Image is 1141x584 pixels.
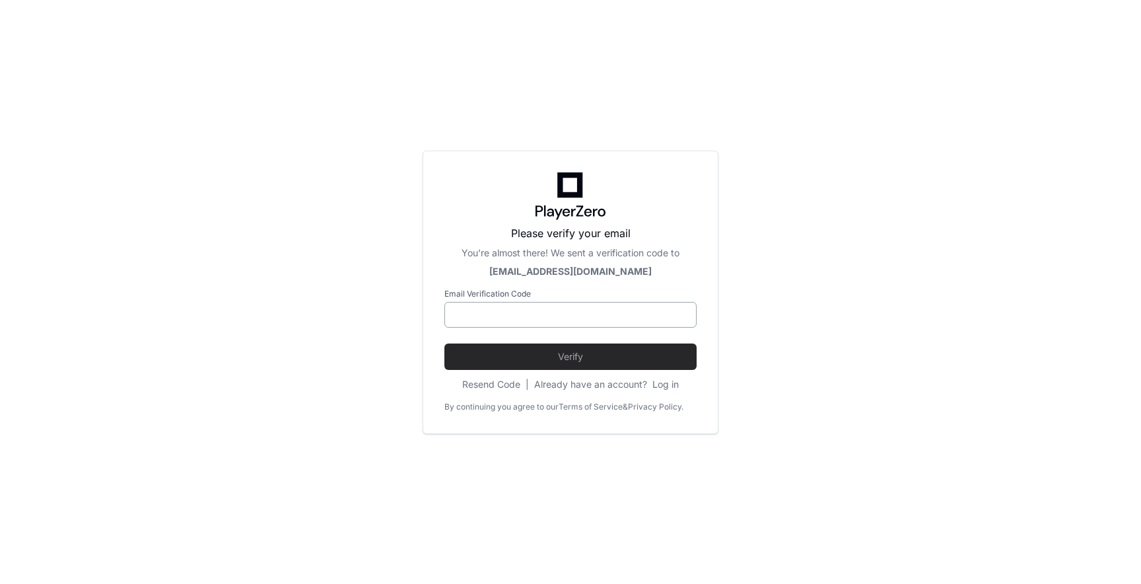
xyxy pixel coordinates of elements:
[444,289,697,299] label: Email Verification Code
[444,350,697,363] span: Verify
[444,344,697,370] button: Verify
[444,265,697,278] div: [EMAIL_ADDRESS][DOMAIN_NAME]
[462,378,520,391] button: Resend Code
[444,402,559,412] div: By continuing you agree to our
[559,402,623,412] a: Terms of Service
[623,402,628,412] div: &
[628,402,683,412] a: Privacy Policy.
[526,378,529,391] span: |
[534,378,679,391] div: Already have an account?
[444,225,697,241] p: Please verify your email
[444,246,697,260] div: You're almost there! We sent a verification code to
[652,378,679,391] button: Log in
